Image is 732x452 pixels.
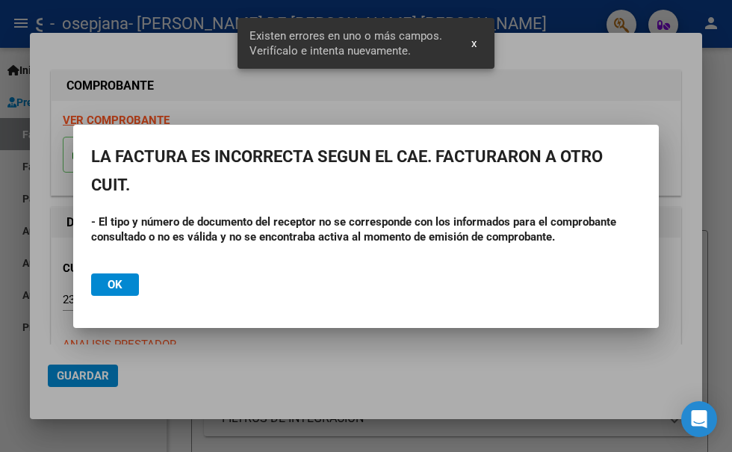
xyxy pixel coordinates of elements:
[681,401,717,437] div: Open Intercom Messenger
[91,143,641,199] h2: LA FACTURA ES INCORRECTA SEGUN EL CAE. FACTURARON A OTRO CUIT.
[91,273,139,296] button: Ok
[91,215,616,244] strong: - El tipo y número de documento del receptor no se corresponde con los informados para el comprob...
[471,37,477,50] span: x
[249,28,453,58] span: Existen errores en uno o más campos. Verifícalo e intenta nuevamente.
[108,278,122,291] span: Ok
